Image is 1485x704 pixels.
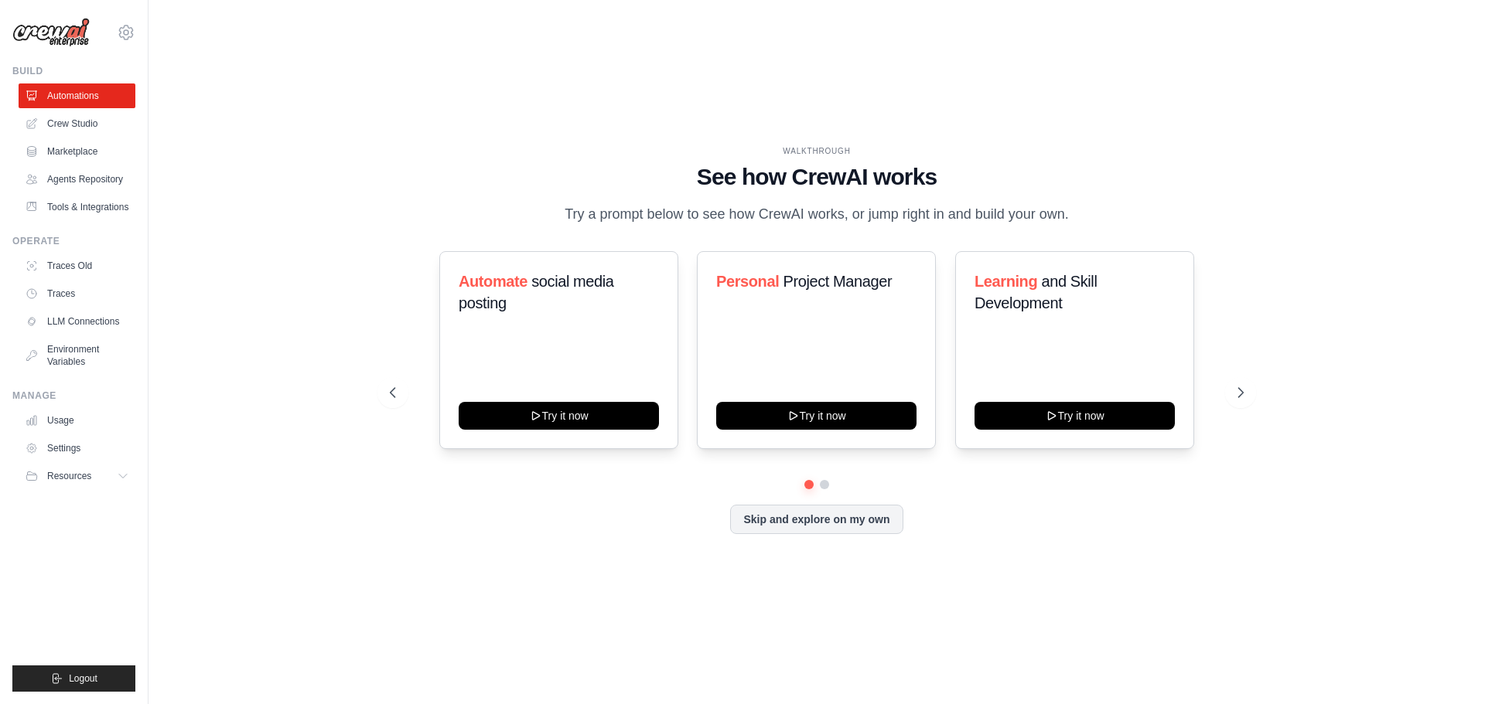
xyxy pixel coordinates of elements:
button: Try it now [459,402,659,430]
span: Resources [47,470,91,482]
span: Automate [459,273,527,290]
p: Try a prompt below to see how CrewAI works, or jump right in and build your own. [557,203,1077,226]
div: Build [12,65,135,77]
span: Personal [716,273,779,290]
a: Tools & Integrations [19,195,135,219]
a: Automations [19,83,135,108]
a: Traces Old [19,253,135,278]
a: Agents Repository [19,167,135,192]
a: Traces [19,281,135,306]
span: social media posting [459,273,614,311]
span: Project Manager [783,273,893,290]
button: Logout [12,665,135,692]
a: Marketplace [19,139,135,164]
span: and Skill Development [975,273,1097,311]
button: Try it now [716,402,917,430]
a: Usage [19,408,135,433]
h1: See how CrewAI works [390,163,1244,191]
a: Crew Studio [19,111,135,136]
div: Operate [12,235,135,247]
span: Logout [69,672,97,685]
a: Settings [19,436,135,461]
a: Environment Variables [19,337,135,374]
div: Manage [12,389,135,402]
a: LLM Connections [19,309,135,334]
span: Learning [975,273,1037,290]
button: Skip and explore on my own [730,505,903,534]
button: Resources [19,464,135,488]
img: Logo [12,18,90,47]
button: Try it now [975,402,1175,430]
div: WALKTHROUGH [390,145,1244,157]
